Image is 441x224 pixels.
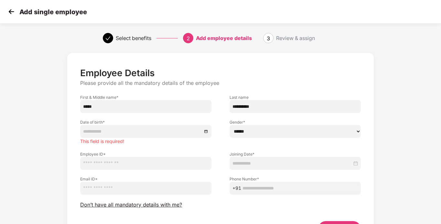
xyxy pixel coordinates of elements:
[276,33,315,43] div: Review & assign
[80,151,211,157] label: Employee ID
[230,151,361,157] label: Joining Date
[80,67,360,78] p: Employee Details
[80,201,182,208] span: Don’t have all mandatory details with me?
[267,35,270,42] span: 3
[232,185,241,192] span: +91
[196,33,252,43] div: Add employee details
[80,176,211,182] label: Email ID
[230,95,361,100] label: Last name
[187,35,190,42] span: 2
[80,80,360,87] p: Please provide all the mandatory details of the employee
[19,8,87,16] p: Add single employee
[6,7,16,16] img: svg+xml;base64,PHN2ZyB4bWxucz0iaHR0cDovL3d3dy53My5vcmcvMjAwMC9zdmciIHdpZHRoPSIzMCIgaGVpZ2h0PSIzMC...
[230,176,361,182] label: Phone Number
[80,138,124,144] span: This field is required!
[105,36,111,41] span: check
[116,33,151,43] div: Select benefits
[80,119,211,125] label: Date of birth
[230,119,361,125] label: Gender
[80,95,211,100] label: First & Middle name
